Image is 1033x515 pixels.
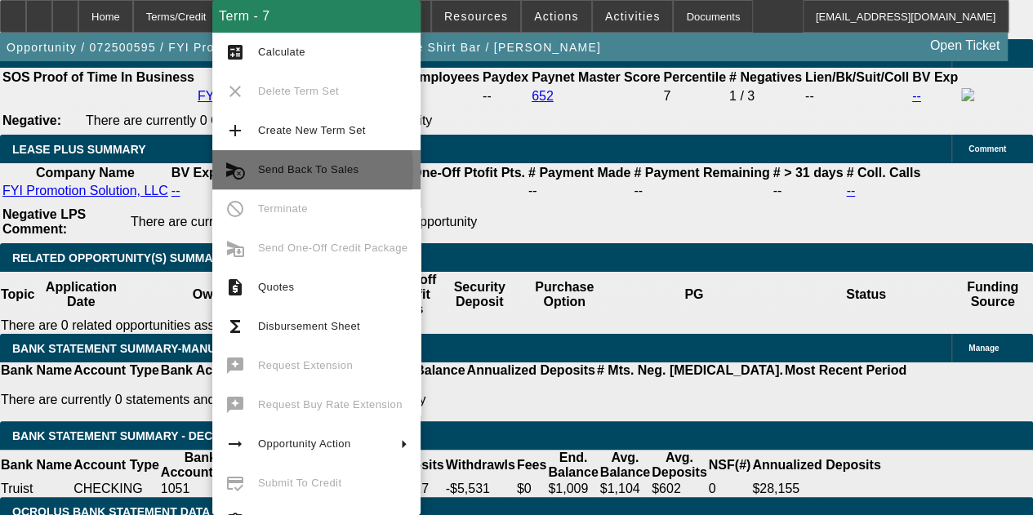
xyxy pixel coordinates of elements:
[846,184,855,198] a: --
[258,281,294,293] span: Quotes
[596,362,784,379] th: # Mts. Neg. [MEDICAL_DATA].
[784,362,907,379] th: Most Recent Period
[663,89,725,104] div: 7
[12,251,228,264] span: RELATED OPPORTUNITY(S) SUMMARY
[86,113,432,127] span: There are currently 0 Comments entered on this opportunity
[225,121,245,140] mat-icon: add
[708,450,752,481] th: NSF(#)
[380,183,526,199] td: --
[599,481,651,497] td: $1,104
[912,70,958,84] b: BV Exp
[532,70,660,84] b: Paynet Master Score
[599,450,651,481] th: Avg. Balance
[780,272,952,317] th: Status
[773,166,844,180] b: # > 31 days
[961,88,974,101] img: facebook-icon.png
[258,320,360,332] span: Disbursement Sheet
[663,70,725,84] b: Percentile
[708,481,752,497] td: 0
[534,10,579,23] span: Actions
[399,70,479,84] b: # Employees
[633,183,770,199] td: --
[438,272,521,317] th: Security Deposit
[483,70,528,84] b: Paydex
[225,160,245,180] mat-icon: cancel_schedule_send
[651,450,708,481] th: Avg. Deposits
[651,481,708,497] td: $602
[127,272,299,317] th: Owner
[131,215,477,229] span: There are currently 0 Comments entered on this opportunity
[729,70,802,84] b: # Negatives
[2,69,31,86] th: SOS
[547,450,599,481] th: End. Balance
[968,344,999,353] span: Manage
[225,42,245,62] mat-icon: calculate
[846,166,920,180] b: # Coll. Calls
[1,393,906,407] p: There are currently 0 statements and 0 details entered on this opportunity
[729,89,802,104] div: 1 / 3
[805,70,909,84] b: Lien/Bk/Suit/Coll
[33,69,195,86] th: Proof of Time In Business
[2,113,61,127] b: Negative:
[225,434,245,454] mat-icon: arrow_right_alt
[258,46,305,58] span: Calculate
[528,166,630,180] b: # Payment Made
[608,272,780,317] th: PG
[593,1,673,32] button: Activities
[773,183,844,199] td: --
[804,87,910,105] td: --
[445,450,516,481] th: Withdrawls
[465,362,595,379] th: Annualized Deposits
[521,272,608,317] th: Purchase Option
[381,166,525,180] b: Avg. One-Off Ptofit Pts.
[924,32,1006,60] a: Open Ticket
[634,166,769,180] b: # Payment Remaining
[516,481,547,497] td: $0
[547,481,599,497] td: $1,009
[751,450,881,481] th: Annualized Deposits
[73,362,160,379] th: Account Type
[73,450,160,481] th: Account Type
[12,429,283,442] span: Bank Statement Summary - Decision Logic
[2,184,168,198] a: FYI Promotion Solution, LLC
[160,481,241,497] td: 1051
[432,1,520,32] button: Resources
[445,481,516,497] td: -$5,531
[482,87,529,105] td: --
[225,277,245,297] mat-icon: request_quote
[952,272,1033,317] th: Funding Source
[522,1,591,32] button: Actions
[2,207,86,236] b: Negative LPS Comment:
[532,89,554,103] a: 652
[528,183,631,199] td: --
[160,450,241,481] th: Bank Account NO.
[912,89,921,103] a: --
[516,450,547,481] th: Fees
[73,481,160,497] td: CHECKING
[198,89,363,103] a: FYI Promotion Solution, LLC
[36,166,135,180] b: Company Name
[12,143,146,156] span: LEASE PLUS SUMMARY
[35,272,127,317] th: Application Date
[258,124,366,136] span: Create New Term Set
[7,41,601,54] span: Opportunity / 072500595 / FYI Promotion Solution, LLC DBA The Tee Shirt Bar / [PERSON_NAME]
[171,184,180,198] a: --
[258,437,351,450] span: Opportunity Action
[171,166,217,180] b: BV Exp
[12,342,231,355] span: BANK STATEMENT SUMMARY-MANUAL
[225,317,245,336] mat-icon: functions
[752,482,880,496] div: $28,155
[444,10,508,23] span: Resources
[160,362,276,379] th: Bank Account NO.
[605,10,661,23] span: Activities
[968,144,1006,153] span: Comment
[258,163,358,175] span: Send Back To Sales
